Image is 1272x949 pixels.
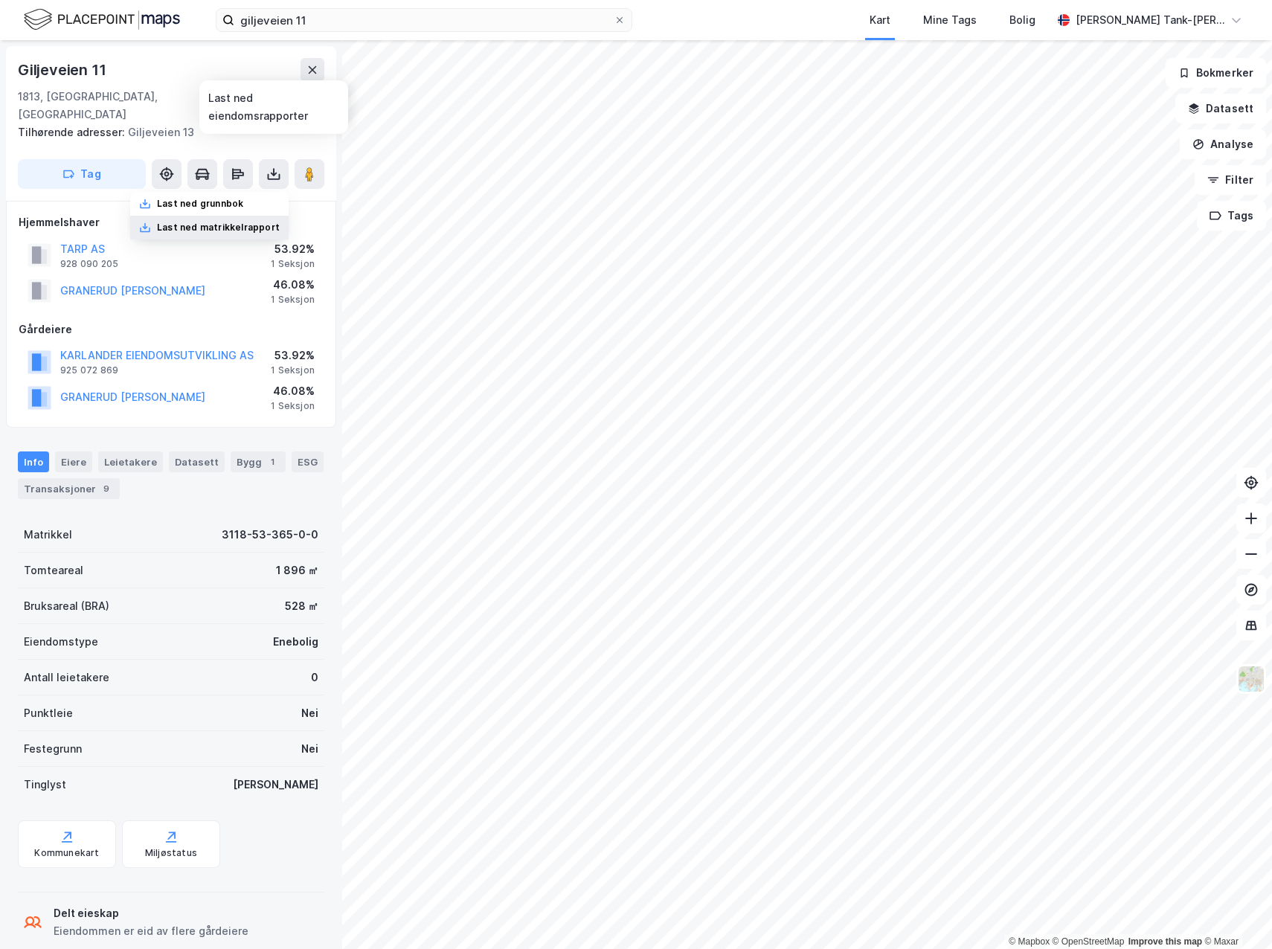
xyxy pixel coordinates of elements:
[55,451,92,472] div: Eiere
[18,58,109,82] div: Giljeveien 11
[870,11,890,29] div: Kart
[271,400,315,412] div: 1 Seksjon
[19,321,324,338] div: Gårdeiere
[18,126,128,138] span: Tilhørende adresser:
[24,597,109,615] div: Bruksareal (BRA)
[1198,878,1272,949] iframe: Chat Widget
[18,451,49,472] div: Info
[18,123,312,141] div: Giljeveien 13
[1180,129,1266,159] button: Analyse
[24,526,72,544] div: Matrikkel
[271,276,315,294] div: 46.08%
[271,294,315,306] div: 1 Seksjon
[273,633,318,651] div: Enebolig
[271,347,315,364] div: 53.92%
[54,904,248,922] div: Delt eieskap
[1053,936,1125,947] a: OpenStreetMap
[1198,878,1272,949] div: Kontrollprogram for chat
[99,481,114,496] div: 9
[24,633,98,651] div: Eiendomstype
[1009,11,1035,29] div: Bolig
[301,740,318,758] div: Nei
[271,240,315,258] div: 53.92%
[34,847,99,859] div: Kommunekart
[265,454,280,469] div: 1
[169,451,225,472] div: Datasett
[1009,936,1050,947] a: Mapbox
[1197,201,1266,231] button: Tags
[292,451,324,472] div: ESG
[271,364,315,376] div: 1 Seksjon
[24,740,82,758] div: Festegrunn
[233,776,318,794] div: [PERSON_NAME]
[24,669,109,686] div: Antall leietakere
[24,776,66,794] div: Tinglyst
[157,222,280,234] div: Last ned matrikkelrapport
[145,847,197,859] div: Miljøstatus
[1128,936,1202,947] a: Improve this map
[24,562,83,579] div: Tomteareal
[54,922,248,940] div: Eiendommen er eid av flere gårdeiere
[1195,165,1266,195] button: Filter
[1237,665,1265,693] img: Z
[285,597,318,615] div: 528 ㎡
[60,364,118,376] div: 925 072 869
[19,213,324,231] div: Hjemmelshaver
[271,258,315,270] div: 1 Seksjon
[271,382,315,400] div: 46.08%
[18,159,146,189] button: Tag
[923,11,977,29] div: Mine Tags
[301,704,318,722] div: Nei
[228,88,324,123] div: Indre Østfold, 53/365
[276,562,318,579] div: 1 896 ㎡
[18,478,120,499] div: Transaksjoner
[222,526,318,544] div: 3118-53-365-0-0
[157,198,243,210] div: Last ned grunnbok
[234,9,614,31] input: Søk på adresse, matrikkel, gårdeiere, leietakere eller personer
[231,451,286,472] div: Bygg
[60,258,118,270] div: 928 090 205
[18,88,228,123] div: 1813, [GEOGRAPHIC_DATA], [GEOGRAPHIC_DATA]
[24,7,180,33] img: logo.f888ab2527a4732fd821a326f86c7f29.svg
[311,669,318,686] div: 0
[1076,11,1224,29] div: [PERSON_NAME] Tank-[PERSON_NAME]
[24,704,73,722] div: Punktleie
[1166,58,1266,88] button: Bokmerker
[1175,94,1266,123] button: Datasett
[98,451,163,472] div: Leietakere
